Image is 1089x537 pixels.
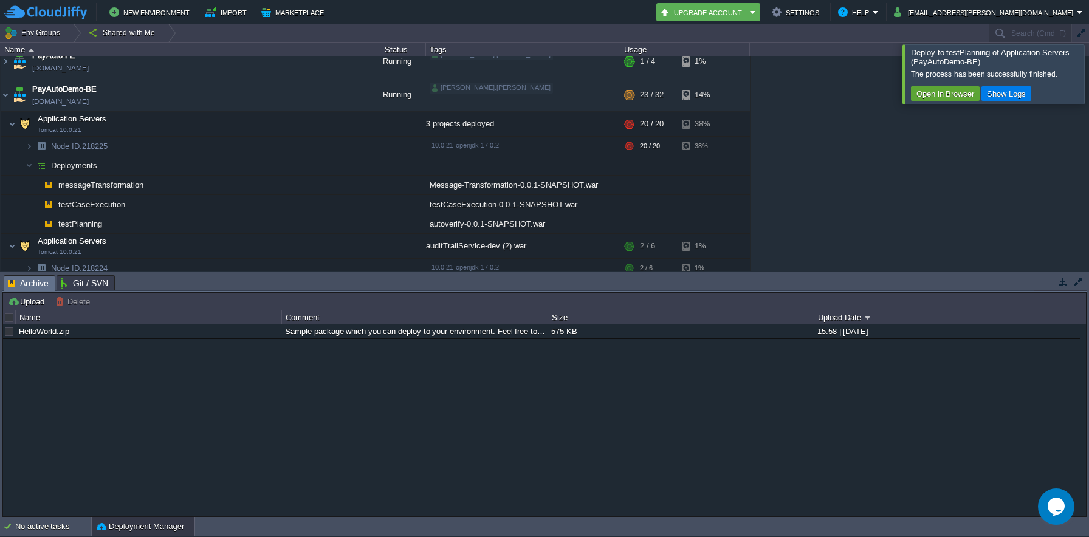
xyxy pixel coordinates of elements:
button: Env Groups [4,24,64,41]
img: AMDAwAAAACH5BAEAAAAALAAAAAABAAEAAAICRAEAOw== [33,176,40,194]
img: AMDAwAAAACH5BAEAAAAALAAAAAABAAEAAAICRAEAOw== [33,156,50,175]
a: Application ServersTomcat 10.0.21 [36,114,108,123]
div: Size [549,310,814,324]
div: auditTrailService-dev (2).war [426,234,620,258]
div: 20 / 20 [640,112,664,136]
img: AMDAwAAAACH5BAEAAAAALAAAAAABAAEAAAICRAEAOw== [11,45,28,78]
button: Upgrade Account [660,5,746,19]
div: 1% [682,259,722,278]
img: AMDAwAAAACH5BAEAAAAALAAAAAABAAEAAAICRAEAOw== [33,137,50,156]
a: testCaseExecution [57,199,127,210]
div: Status [366,43,425,56]
div: 38% [682,112,722,136]
span: 218224 [50,263,109,273]
button: Delete [55,296,94,307]
button: Help [838,5,873,19]
img: AMDAwAAAACH5BAEAAAAALAAAAAABAAEAAAICRAEAOw== [9,112,16,136]
button: Open in Browser [913,88,978,99]
iframe: chat widget [1038,488,1077,525]
button: Upload [8,296,48,307]
div: 15:58 | [DATE] [814,324,1079,338]
img: AMDAwAAAACH5BAEAAAAALAAAAAABAAEAAAICRAEAOw== [16,112,33,136]
div: autoverify-0.0.1-SNAPSHOT.war [426,214,620,233]
span: Node ID: [51,142,82,151]
img: AMDAwAAAACH5BAEAAAAALAAAAAABAAEAAAICRAEAOw== [9,234,16,258]
div: Running [365,78,426,111]
img: AMDAwAAAACH5BAEAAAAALAAAAAABAAEAAAICRAEAOw== [26,156,33,175]
span: Tomcat 10.0.21 [38,126,81,134]
a: messageTransformation [57,180,145,190]
span: 10.0.21-openjdk-17.0.2 [431,142,499,149]
div: Usage [621,43,749,56]
div: Upload Date [815,310,1080,324]
a: [DOMAIN_NAME] [32,62,89,74]
button: Shared with Me [88,24,159,41]
div: 1% [682,45,722,78]
div: [PERSON_NAME].[PERSON_NAME] [430,83,553,94]
span: Archive [8,276,49,291]
div: 2 / 6 [640,259,653,278]
div: Name [1,43,365,56]
div: Running [365,45,426,78]
img: AMDAwAAAACH5BAEAAAAALAAAAAABAAEAAAICRAEAOw== [33,259,50,278]
img: AMDAwAAAACH5BAEAAAAALAAAAAABAAEAAAICRAEAOw== [11,78,28,111]
img: CloudJiffy [4,5,87,20]
button: Deployment Manager [97,521,184,533]
button: Import [205,5,250,19]
span: 10.0.21-openjdk-17.0.2 [431,264,499,271]
div: 3 projects deployed [426,112,620,136]
a: Application ServersTomcat 10.0.21 [36,236,108,245]
img: AMDAwAAAACH5BAEAAAAALAAAAAABAAEAAAICRAEAOw== [1,45,10,78]
img: AMDAwAAAACH5BAEAAAAALAAAAAABAAEAAAICRAEAOw== [1,78,10,111]
span: Application Servers [36,236,108,246]
img: AMDAwAAAACH5BAEAAAAALAAAAAABAAEAAAICRAEAOw== [29,49,34,52]
img: AMDAwAAAACH5BAEAAAAALAAAAAABAAEAAAICRAEAOw== [40,176,57,194]
div: 1% [682,234,722,258]
img: AMDAwAAAACH5BAEAAAAALAAAAAABAAEAAAICRAEAOw== [40,195,57,214]
img: AMDAwAAAACH5BAEAAAAALAAAAAABAAEAAAICRAEAOw== [33,195,40,214]
a: Node ID:218225 [50,141,109,151]
button: Marketplace [261,5,328,19]
button: New Environment [109,5,193,19]
img: AMDAwAAAACH5BAEAAAAALAAAAAABAAEAAAICRAEAOw== [26,259,33,278]
a: HelloWorld.zip [19,327,69,336]
div: No active tasks [15,517,91,536]
div: 14% [682,78,722,111]
div: Message-Transformation-0.0.1-SNAPSHOT.war [426,176,620,194]
div: Tags [427,43,620,56]
a: PayAutoDemo-BE [32,83,97,95]
div: 2 / 6 [640,234,655,258]
div: 20 / 20 [640,137,660,156]
a: Node ID:218224 [50,263,109,273]
div: 38% [682,137,722,156]
div: 1 / 4 [640,45,655,78]
img: AMDAwAAAACH5BAEAAAAALAAAAAABAAEAAAICRAEAOw== [33,214,40,233]
span: Tomcat 10.0.21 [38,248,81,256]
div: 575 KB [548,324,813,338]
img: AMDAwAAAACH5BAEAAAAALAAAAAABAAEAAAICRAEAOw== [26,137,33,156]
img: AMDAwAAAACH5BAEAAAAALAAAAAABAAEAAAICRAEAOw== [16,234,33,258]
span: 218225 [50,141,109,151]
div: The process has been successfully finished. [911,69,1081,79]
div: Sample package which you can deploy to your environment. Feel free to delete and upload a package... [282,324,547,338]
div: 23 / 32 [640,78,664,111]
span: Node ID: [51,264,82,273]
span: Git / SVN [61,276,108,290]
a: testPlanning [57,219,104,229]
button: Show Logs [983,88,1029,99]
div: Name [16,310,281,324]
div: testCaseExecution-0.0.1-SNAPSHOT.war [426,195,620,214]
img: AMDAwAAAACH5BAEAAAAALAAAAAABAAEAAAICRAEAOw== [40,214,57,233]
div: Comment [283,310,548,324]
a: [DOMAIN_NAME] [32,95,89,108]
button: [EMAIL_ADDRESS][PERSON_NAME][DOMAIN_NAME] [894,5,1077,19]
span: Deploy to testPlanning of Application Servers (PayAutoDemo-BE) [911,48,1070,66]
a: Deployments [50,160,99,171]
span: Application Servers [36,114,108,124]
button: Settings [772,5,823,19]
